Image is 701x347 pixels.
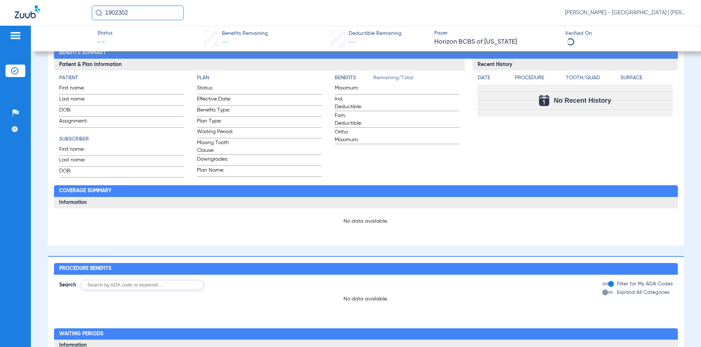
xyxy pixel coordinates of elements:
h3: Recent History [472,59,678,70]
h4: Benefits [335,74,373,82]
img: Zuub Logo [15,6,40,18]
span: First name: [59,146,95,156]
span: Missing Tooth Clause: [197,139,233,154]
span: Status: [197,84,233,94]
input: Search by ADA code or keyword… [80,280,204,290]
span: Last name: [59,95,95,105]
h4: Plan [197,74,322,82]
span: Horizon BCBS of [US_STATE] [434,37,558,47]
span: Benefits Remaining [222,30,268,37]
span: Fam. Deductible: [335,112,371,127]
span: Plan Type: [197,117,233,127]
iframe: Chat Widget [664,312,701,347]
span: Waiting Period: [197,128,233,138]
app-breakdown-title: Benefits [335,74,373,84]
h4: Patient [59,74,184,82]
span: Plan Name: [197,167,233,176]
span: -- [97,37,112,48]
h2: Procedure Benefits [54,263,678,275]
span: DOB: [59,167,95,177]
img: hamburger-icon [10,31,21,40]
span: Payer [434,29,558,37]
span: DOB: [59,106,95,116]
span: Verified On [565,30,689,37]
span: Ind. Deductible: [335,95,371,111]
p: No data available. [59,218,673,225]
span: Ortho Maximum: [335,128,371,144]
span: Last name: [59,156,95,166]
h2: Benefits Summary [54,47,678,59]
img: Search Icon [96,10,102,16]
p: No data available. [54,295,678,303]
span: -- [349,39,355,45]
span: No Recent History [554,97,611,104]
h4: Date [478,74,508,82]
h4: Procedure [515,74,563,82]
app-breakdown-title: Date [478,74,508,84]
span: Remaining/Total [373,74,460,84]
app-breakdown-title: Surface [621,74,673,84]
h3: Information [54,197,678,209]
img: Calendar [539,95,549,106]
h2: Coverage Summary [54,185,678,197]
app-breakdown-title: Procedure [515,74,563,84]
span: Expand All Categories [617,290,669,295]
span: Benefits Type: [197,106,233,116]
span: Assignment: [59,117,95,127]
h4: Subscriber [59,135,184,143]
span: [PERSON_NAME] - [GEOGRAPHIC_DATA] | [PERSON_NAME] [565,9,686,17]
h4: Surface [621,74,673,82]
span: Status [97,29,112,37]
span: Maximum: [335,84,371,94]
span: -- [222,39,229,45]
h3: Patient & Plan Information [54,59,465,70]
h2: Waiting Periods [54,328,678,340]
h4: Tooth/Quad [566,74,618,82]
span: Effective Date: [197,95,233,105]
label: Filter for My ADA Codes [615,280,673,288]
span: Search [59,281,76,289]
app-breakdown-title: Tooth/Quad [566,74,618,84]
span: Deductible Remaining [349,30,402,37]
input: Search for patients [92,6,184,20]
span: Downgrades: [197,156,233,165]
span: First name: [59,84,95,94]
